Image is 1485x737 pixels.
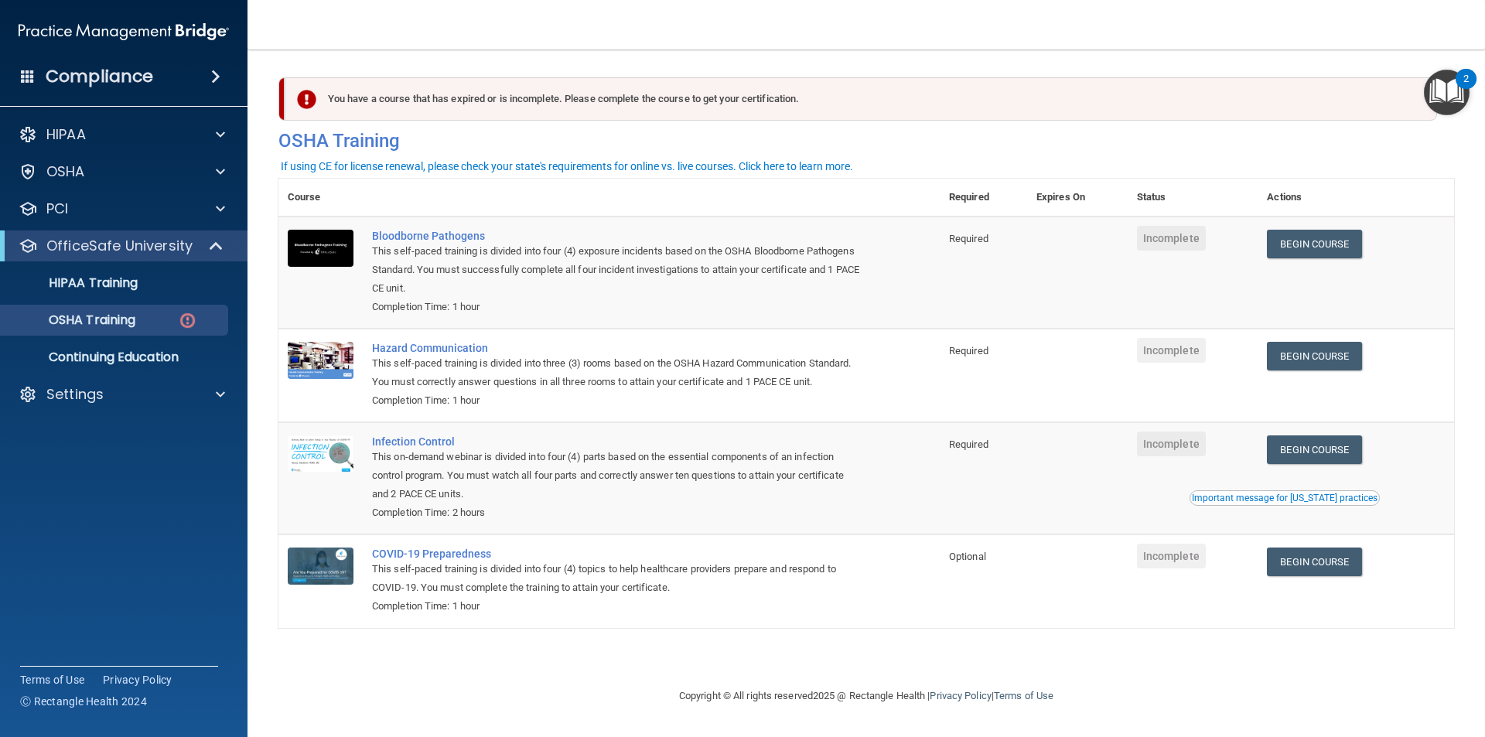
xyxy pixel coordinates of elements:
a: PCI [19,200,225,218]
span: Incomplete [1137,432,1206,456]
span: Ⓒ Rectangle Health 2024 [20,694,147,709]
p: Continuing Education [10,350,221,365]
div: Completion Time: 1 hour [372,597,862,616]
th: Status [1128,179,1258,217]
p: PCI [46,200,68,218]
p: OSHA [46,162,85,181]
span: Incomplete [1137,226,1206,251]
p: OfficeSafe University [46,237,193,255]
a: Hazard Communication [372,342,862,354]
div: 2 [1463,79,1469,99]
a: Begin Course [1267,342,1361,370]
a: HIPAA [19,125,225,144]
a: Privacy Policy [930,690,991,701]
a: Bloodborne Pathogens [372,230,862,242]
div: This on-demand webinar is divided into four (4) parts based on the essential components of an inf... [372,448,862,503]
a: Begin Course [1267,548,1361,576]
div: This self-paced training is divided into four (4) topics to help healthcare providers prepare and... [372,560,862,597]
button: If using CE for license renewal, please check your state's requirements for online vs. live cours... [278,159,855,174]
div: Completion Time: 2 hours [372,503,862,522]
th: Course [278,179,363,217]
img: PMB logo [19,16,229,47]
th: Expires On [1027,179,1128,217]
p: HIPAA [46,125,86,144]
p: Settings [46,385,104,404]
span: Incomplete [1137,338,1206,363]
span: Required [949,345,988,357]
div: Copyright © All rights reserved 2025 @ Rectangle Health | | [584,671,1149,721]
div: This self-paced training is divided into three (3) rooms based on the OSHA Hazard Communication S... [372,354,862,391]
span: Incomplete [1137,544,1206,568]
div: Completion Time: 1 hour [372,391,862,410]
a: OSHA [19,162,225,181]
img: exclamation-circle-solid-danger.72ef9ffc.png [297,90,316,109]
th: Actions [1258,179,1454,217]
button: Read this if you are a dental practitioner in the state of CA [1190,490,1380,506]
button: Open Resource Center, 2 new notifications [1424,70,1470,115]
a: Terms of Use [20,672,84,688]
a: Settings [19,385,225,404]
a: Infection Control [372,435,862,448]
h4: Compliance [46,66,153,87]
div: If using CE for license renewal, please check your state's requirements for online vs. live cours... [281,161,853,172]
a: OfficeSafe University [19,237,224,255]
span: Required [949,438,988,450]
span: Required [949,233,988,244]
a: Begin Course [1267,230,1361,258]
a: Begin Course [1267,435,1361,464]
span: Optional [949,551,986,562]
a: COVID-19 Preparedness [372,548,862,560]
h4: OSHA Training [278,130,1454,152]
iframe: Drift Widget Chat Controller [1217,627,1466,689]
div: This self-paced training is divided into four (4) exposure incidents based on the OSHA Bloodborne... [372,242,862,298]
p: HIPAA Training [10,275,138,291]
th: Required [940,179,1027,217]
div: Completion Time: 1 hour [372,298,862,316]
a: Privacy Policy [103,672,172,688]
p: OSHA Training [10,312,135,328]
div: You have a course that has expired or is incomplete. Please complete the course to get your certi... [285,77,1437,121]
img: danger-circle.6113f641.png [178,311,197,330]
div: Important message for [US_STATE] practices [1192,493,1377,503]
a: Terms of Use [994,690,1053,701]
